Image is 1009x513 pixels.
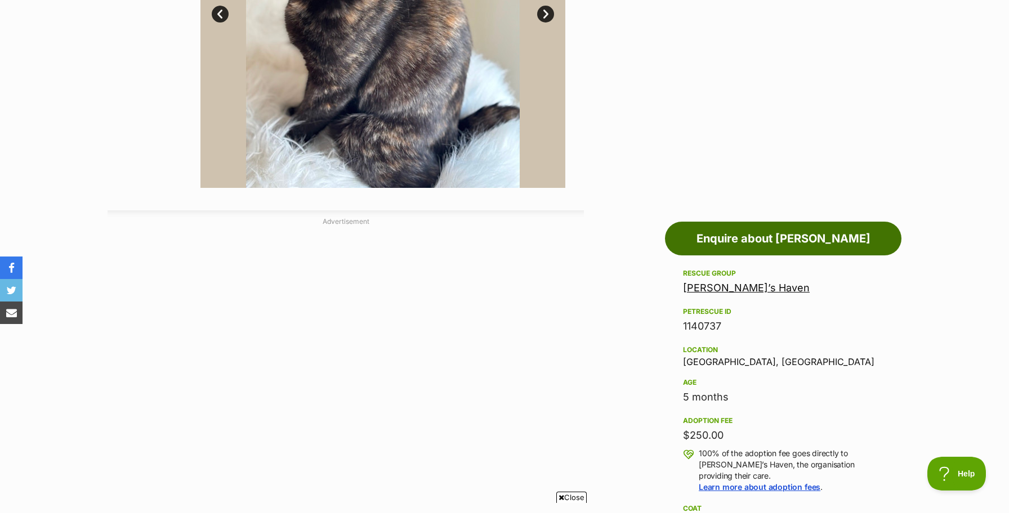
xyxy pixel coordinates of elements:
a: Prev [212,6,229,22]
iframe: Help Scout Beacon - Open [927,457,986,490]
div: Location [683,345,883,354]
a: Learn more about adoption fees [699,482,820,492]
div: 5 months [683,389,883,405]
span: Close [556,492,587,503]
div: 1140737 [683,318,883,334]
div: Coat [683,504,883,513]
div: [GEOGRAPHIC_DATA], [GEOGRAPHIC_DATA] [683,343,883,367]
a: Next [537,6,554,22]
div: PetRescue ID [683,307,883,316]
div: Adoption fee [683,416,883,425]
div: Rescue group [683,269,883,278]
div: Age [683,378,883,387]
a: [PERSON_NAME]’s Haven [683,282,810,294]
p: 100% of the adoption fee goes directly to [PERSON_NAME]’s Haven, the organisation providing their... [699,448,883,493]
div: $250.00 [683,427,883,443]
a: Enquire about [PERSON_NAME] [665,222,901,255]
